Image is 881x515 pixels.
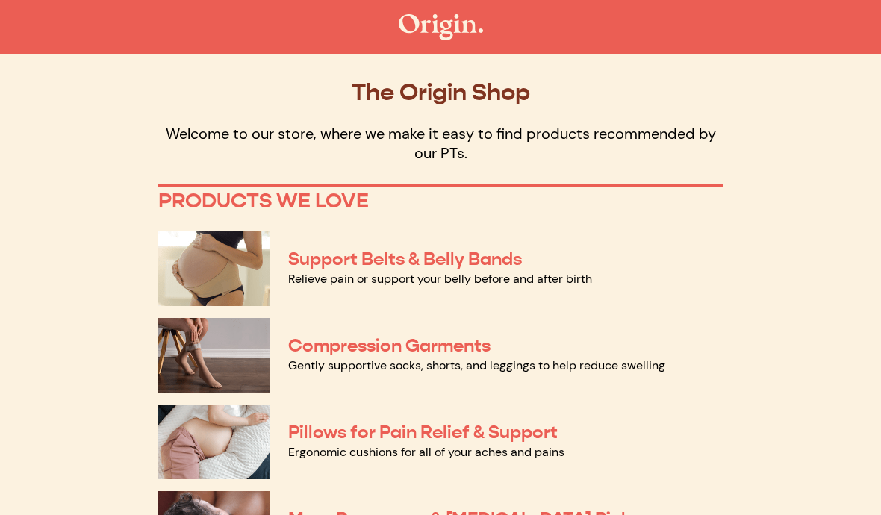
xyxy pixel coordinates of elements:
a: Support Belts & Belly Bands [288,248,522,270]
img: Pillows for Pain Relief & Support [158,405,270,479]
a: Relieve pain or support your belly before and after birth [288,271,592,287]
img: The Origin Shop [399,14,483,40]
a: Ergonomic cushions for all of your aches and pains [288,444,564,460]
a: Gently supportive socks, shorts, and leggings to help reduce swelling [288,358,665,373]
img: Support Belts & Belly Bands [158,231,270,306]
p: The Origin Shop [158,78,723,106]
a: Pillows for Pain Relief & Support [288,421,558,443]
p: Welcome to our store, where we make it easy to find products recommended by our PTs. [158,124,723,163]
a: Compression Garments [288,334,491,357]
img: Compression Garments [158,318,270,393]
p: PRODUCTS WE LOVE [158,188,723,213]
